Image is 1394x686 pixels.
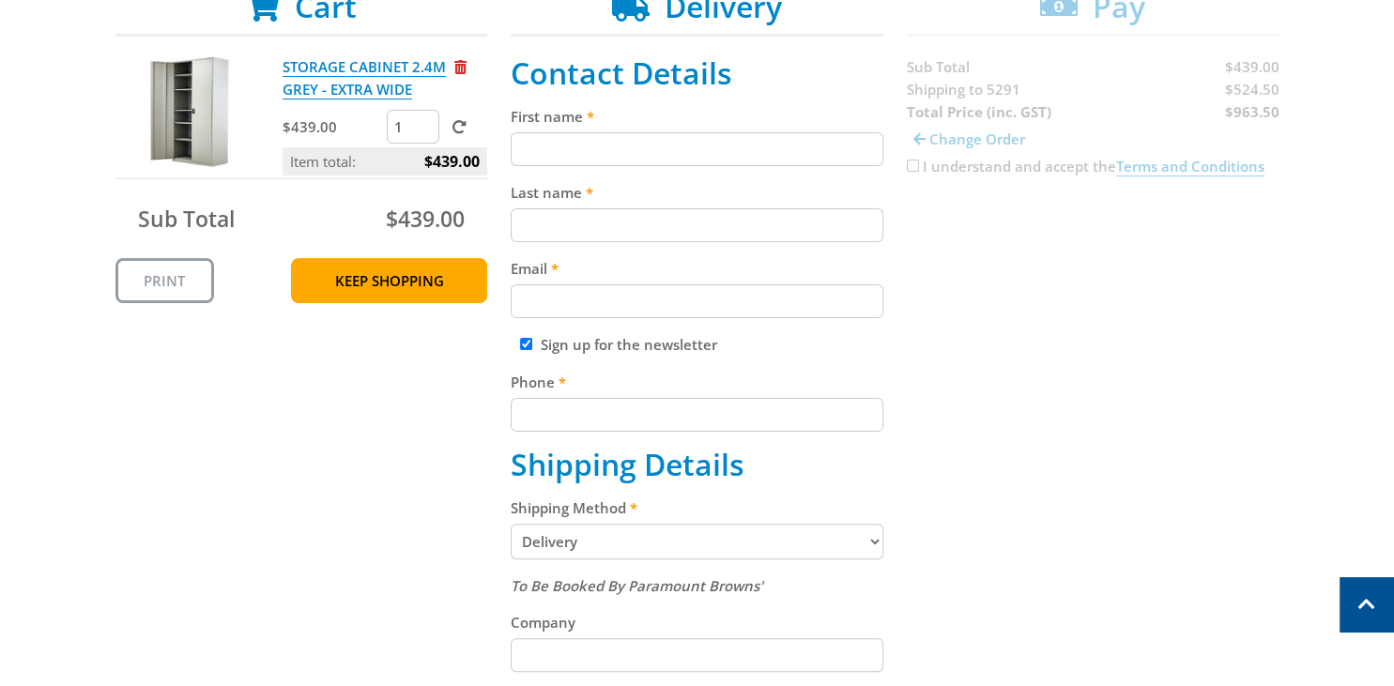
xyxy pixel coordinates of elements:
a: Remove from cart [454,57,467,76]
h2: Shipping Details [511,447,883,482]
input: Please enter your first name. [511,132,883,166]
a: Print [115,258,214,303]
label: Email [511,257,883,280]
h2: Contact Details [511,55,883,91]
p: Item total: [283,147,487,175]
input: Please enter your last name. [511,208,883,242]
p: $439.00 [283,115,383,138]
em: To Be Booked By Paramount Browns' [511,576,763,595]
input: Please enter your email address. [511,284,883,318]
input: Please enter your telephone number. [511,398,883,432]
label: Phone [511,371,883,393]
span: $439.00 [424,147,480,175]
label: Shipping Method [511,496,883,519]
label: Sign up for the newsletter [541,335,717,354]
img: STORAGE CABINET 2.4M GREY - EXTRA WIDE [133,55,246,168]
label: First name [511,105,883,128]
span: $439.00 [386,204,465,234]
span: Sub Total [138,204,235,234]
label: Company [511,611,883,633]
a: Keep Shopping [291,258,487,303]
a: STORAGE CABINET 2.4M GREY - EXTRA WIDE [283,57,446,99]
label: Last name [511,181,883,204]
select: Please select a shipping method. [511,524,883,559]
